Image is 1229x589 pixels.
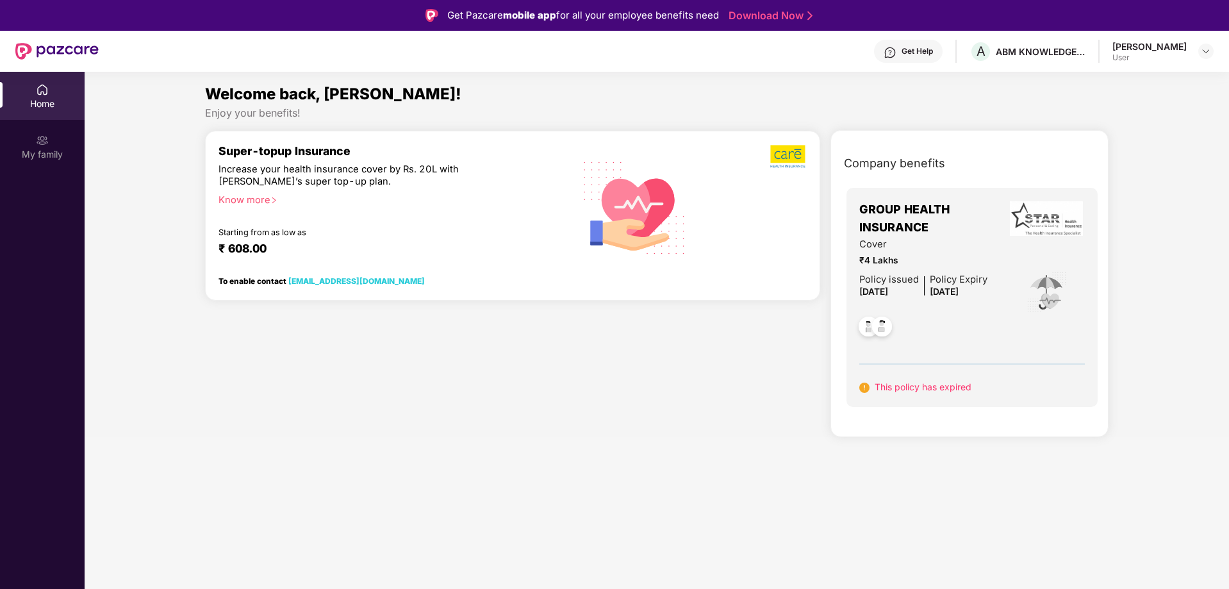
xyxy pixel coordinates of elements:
[729,9,809,22] a: Download Now
[447,8,719,23] div: Get Pazcare for all your employee benefits need
[859,272,919,287] div: Policy issued
[15,43,99,60] img: New Pazcare Logo
[859,383,870,393] img: svg+xml;base64,PHN2ZyB4bWxucz0iaHR0cDovL3d3dy53My5vcmcvMjAwMC9zdmciIHdpZHRoPSIxNiIgaGVpZ2h0PSIxNi...
[205,85,461,103] span: Welcome back, [PERSON_NAME]!
[36,83,49,96] img: svg+xml;base64,PHN2ZyBpZD0iSG9tZSIgeG1sbnM9Imh0dHA6Ly93d3cudzMub3JnLzIwMDAvc3ZnIiB3aWR0aD0iMjAiIG...
[36,134,49,147] img: svg+xml;base64,PHN2ZyB3aWR0aD0iMjAiIGhlaWdodD0iMjAiIHZpZXdCb3g9IjAgMCAyMCAyMCIgZmlsbD0ibm9uZSIgeG...
[1112,53,1187,63] div: User
[859,254,987,268] span: ₹4 Lakhs
[902,46,933,56] div: Get Help
[1201,46,1211,56] img: svg+xml;base64,PHN2ZyBpZD0iRHJvcGRvd24tMzJ4MzIiIHhtbG5zPSJodHRwOi8vd3d3LnczLm9yZy8yMDAwL3N2ZyIgd2...
[866,313,898,344] img: svg+xml;base64,PHN2ZyB4bWxucz0iaHR0cDovL3d3dy53My5vcmcvMjAwMC9zdmciIHdpZHRoPSI0OC45NDMiIGhlaWdodD...
[288,276,425,286] a: [EMAIL_ADDRESS][DOMAIN_NAME]
[875,381,971,392] span: This policy has expired
[219,163,506,188] div: Increase your health insurance cover by Rs. 20L with [PERSON_NAME]’s super top-up plan.
[425,9,438,22] img: Logo
[859,201,1009,237] span: GROUP HEALTH INSURANCE
[884,46,896,59] img: svg+xml;base64,PHN2ZyBpZD0iSGVscC0zMngzMiIgeG1sbnM9Imh0dHA6Ly93d3cudzMub3JnLzIwMDAvc3ZnIiB3aWR0aD...
[219,228,507,236] div: Starting from as low as
[270,197,277,204] span: right
[930,286,959,297] span: [DATE]
[1026,271,1068,313] img: icon
[853,313,884,344] img: svg+xml;base64,PHN2ZyB4bWxucz0iaHR0cDovL3d3dy53My5vcmcvMjAwMC9zdmciIHdpZHRoPSI0OC45NDMiIGhlaWdodD...
[807,9,812,22] img: Stroke
[573,145,696,269] img: svg+xml;base64,PHN2ZyB4bWxucz0iaHR0cDovL3d3dy53My5vcmcvMjAwMC9zdmciIHhtbG5zOnhsaW5rPSJodHRwOi8vd3...
[930,272,987,287] div: Policy Expiry
[1112,40,1187,53] div: [PERSON_NAME]
[859,237,987,252] span: Cover
[205,106,1109,120] div: Enjoy your benefits!
[996,46,1085,58] div: ABM KNOWLEDGEWARE LTD
[219,144,562,158] div: Super-topup Insurance
[844,154,945,172] span: Company benefits
[219,276,425,285] div: To enable contact
[859,286,888,297] span: [DATE]
[1010,201,1083,236] img: insurerLogo
[219,194,554,203] div: Know more
[770,144,807,169] img: b5dec4f62d2307b9de63beb79f102df3.png
[503,9,556,21] strong: mobile app
[219,242,549,257] div: ₹ 608.00
[977,44,986,59] span: A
